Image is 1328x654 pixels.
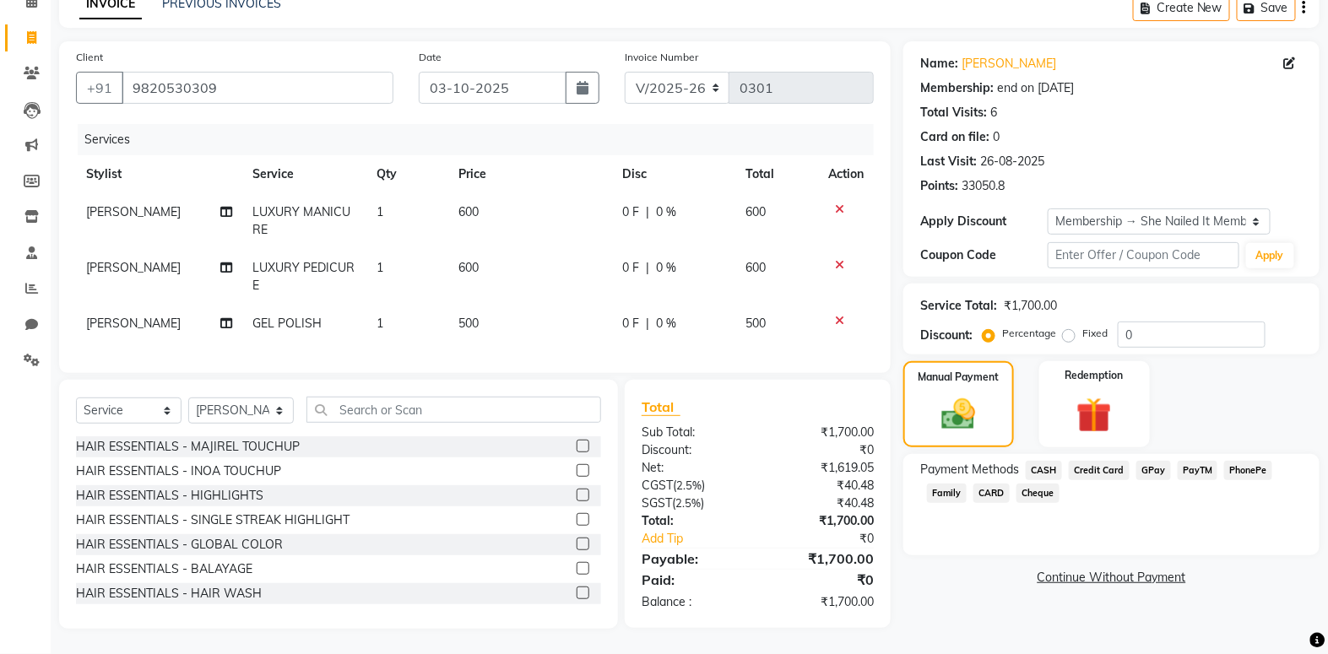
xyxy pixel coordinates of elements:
[458,204,479,219] span: 600
[980,153,1044,170] div: 26-08-2025
[76,72,123,104] button: +91
[920,246,1048,264] div: Coupon Code
[629,549,758,569] div: Payable:
[1026,461,1062,480] span: CASH
[252,316,322,331] span: GEL POLISH
[252,204,350,237] span: LUXURY MANICURE
[920,55,958,73] div: Name:
[76,50,103,65] label: Client
[656,259,676,277] span: 0 %
[458,260,479,275] span: 600
[1002,326,1056,341] label: Percentage
[458,316,479,331] span: 500
[86,316,181,331] span: [PERSON_NAME]
[306,397,601,423] input: Search or Scan
[76,462,281,480] div: HAIR ESSENTIALS - INOA TOUCHUP
[76,487,263,505] div: HAIR ESSENTIALS - HIGHLIGHTS
[745,316,766,331] span: 500
[758,424,887,441] div: ₹1,700.00
[656,315,676,332] span: 0 %
[907,569,1316,586] a: Continue Without Payment
[642,478,673,493] span: CGST
[1082,326,1108,341] label: Fixed
[622,259,639,277] span: 0 F
[919,370,1000,385] label: Manual Payment
[927,484,967,503] span: Family
[622,315,639,332] span: 0 F
[1016,484,1060,503] span: Cheque
[86,204,181,219] span: [PERSON_NAME]
[629,459,758,477] div: Net:
[1065,368,1124,383] label: Redemption
[997,79,1074,97] div: end on [DATE]
[758,459,887,477] div: ₹1,619.05
[625,50,698,65] label: Invoice Number
[990,104,997,122] div: 6
[76,536,283,554] div: HAIR ESSENTIALS - GLOBAL COLOR
[1069,461,1130,480] span: Credit Card
[642,398,680,416] span: Total
[377,316,383,331] span: 1
[78,124,886,155] div: Services
[758,593,887,611] div: ₹1,700.00
[676,478,702,492] span: 2.5%
[920,128,989,146] div: Card on file:
[629,530,779,548] a: Add Tip
[920,327,973,344] div: Discount:
[366,155,449,193] th: Qty
[758,441,887,459] div: ₹0
[758,477,887,495] div: ₹40.48
[448,155,612,193] th: Price
[622,203,639,221] span: 0 F
[962,55,1056,73] a: [PERSON_NAME]
[646,315,649,332] span: |
[252,260,355,293] span: LUXURY PEDICURE
[1224,461,1272,480] span: PhonePe
[1065,393,1123,437] img: _gift.svg
[377,204,383,219] span: 1
[76,438,300,456] div: HAIR ESSENTIALS - MAJIREL TOUCHUP
[962,177,1005,195] div: 33050.8
[642,495,672,511] span: SGST
[629,570,758,590] div: Paid:
[646,259,649,277] span: |
[931,395,986,434] img: _cash.svg
[612,155,735,193] th: Disc
[76,585,262,603] div: HAIR ESSENTIALS - HAIR WASH
[745,204,766,219] span: 600
[745,260,766,275] span: 600
[758,570,887,590] div: ₹0
[920,297,997,315] div: Service Total:
[242,155,366,193] th: Service
[86,260,181,275] span: [PERSON_NAME]
[758,495,887,512] div: ₹40.48
[76,511,350,529] div: HAIR ESSENTIALS - SINGLE STREAK HIGHLIGHT
[629,424,758,441] div: Sub Total:
[122,72,393,104] input: Search by Name/Mobile/Email/Code
[629,441,758,459] div: Discount:
[1004,297,1057,315] div: ₹1,700.00
[758,549,887,569] div: ₹1,700.00
[646,203,649,221] span: |
[629,593,758,611] div: Balance :
[629,477,758,495] div: ( )
[758,512,887,530] div: ₹1,700.00
[1048,242,1239,268] input: Enter Offer / Coupon Code
[76,155,242,193] th: Stylist
[735,155,818,193] th: Total
[76,560,252,578] div: HAIR ESSENTIALS - BALAYAGE
[629,512,758,530] div: Total:
[1178,461,1218,480] span: PayTM
[920,153,977,170] div: Last Visit:
[377,260,383,275] span: 1
[1136,461,1171,480] span: GPay
[920,213,1048,230] div: Apply Discount
[656,203,676,221] span: 0 %
[818,155,874,193] th: Action
[973,484,1010,503] span: CARD
[779,530,886,548] div: ₹0
[920,461,1019,478] span: Payment Methods
[920,104,987,122] div: Total Visits:
[993,128,1000,146] div: 0
[629,495,758,512] div: ( )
